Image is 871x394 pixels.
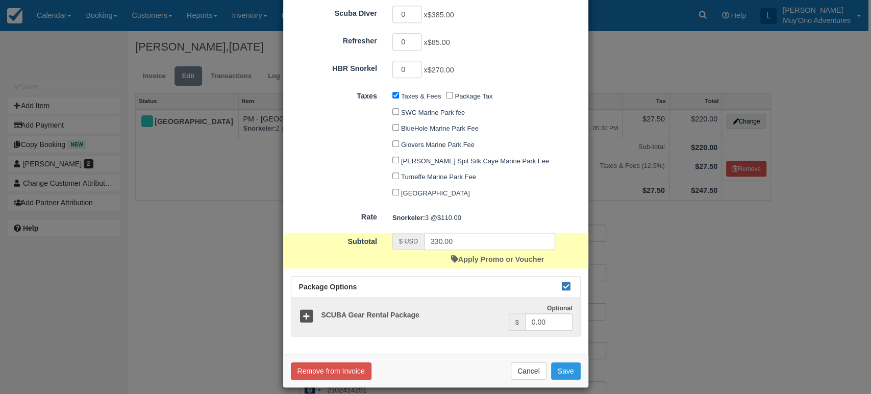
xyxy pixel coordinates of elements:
[428,38,450,46] span: $85.00
[283,32,385,46] label: Refresher
[401,157,549,165] label: [PERSON_NAME] Spit Silk Caye Marine Park Fee
[437,214,461,221] span: $110.00
[283,87,385,102] label: Taxes
[428,66,454,74] span: $270.00
[428,11,454,19] span: $385.00
[283,233,385,247] label: Subtotal
[401,125,479,132] label: BlueHole Marine Park Fee
[401,109,465,116] label: SWC Marine Park fee
[424,38,450,46] span: x
[515,319,519,326] small: $
[283,60,385,74] label: HBR Snorkel
[455,92,492,100] label: Package Tax
[392,6,422,23] input: Scuba DIver
[401,173,476,181] label: Turneffe Marine Park Fee
[392,33,422,51] input: Refresher
[399,238,418,245] small: $ USD
[424,66,454,74] span: x
[392,214,425,221] strong: Snorkeler
[283,5,385,19] label: Scuba DIver
[401,189,470,197] label: [GEOGRAPHIC_DATA]
[401,141,475,149] label: Glovers Marine Park Fee
[392,61,422,78] input: HBR Snorkel
[283,208,385,223] label: Rate
[547,305,573,312] strong: Optional
[551,362,581,380] button: Save
[385,209,588,226] div: 3 @
[424,11,454,19] span: x
[511,362,546,380] button: Cancel
[291,362,371,380] button: Remove from Invoice
[401,92,441,100] label: Taxes & Fees
[451,255,544,263] a: Apply Promo or Voucher
[313,311,508,319] h5: SCUBA Gear Rental Package
[299,283,357,291] span: Package Options
[291,298,580,336] a: SCUBA Gear Rental Package Optional $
